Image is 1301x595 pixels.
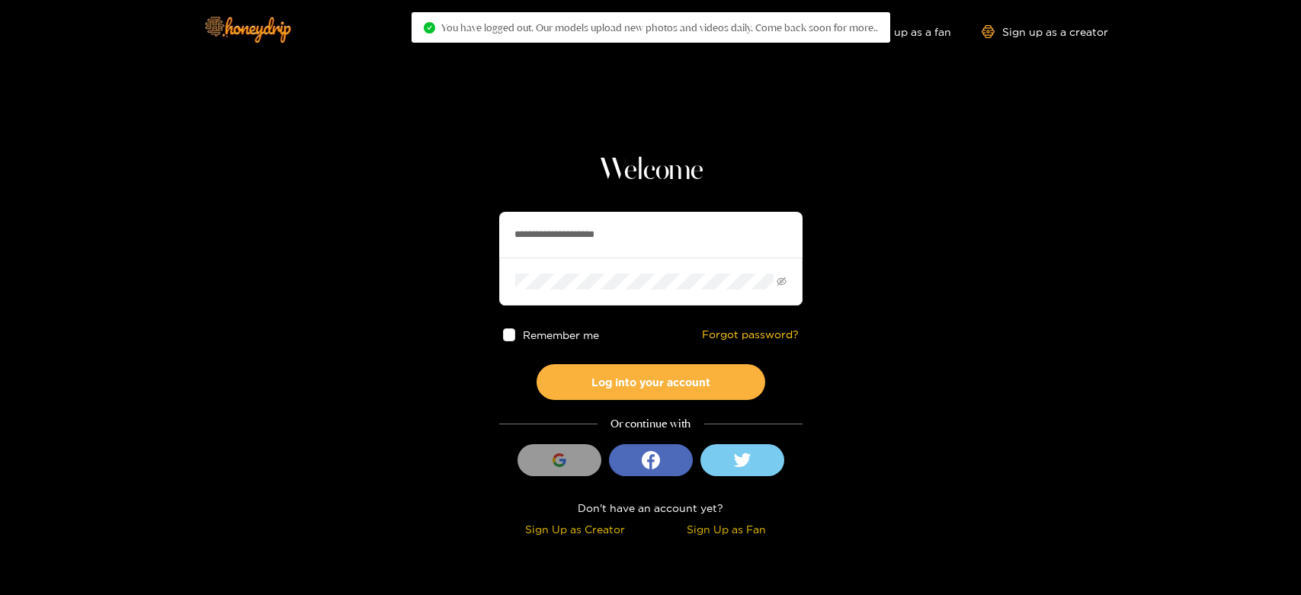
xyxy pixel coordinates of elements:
h1: Welcome [499,152,803,189]
div: Or continue with [499,415,803,433]
span: check-circle [424,22,435,34]
button: Log into your account [537,364,765,400]
a: Forgot password? [702,328,799,341]
a: Sign up as a fan [847,25,951,38]
div: Don't have an account yet? [499,499,803,517]
div: Sign Up as Creator [503,520,647,538]
span: Remember me [523,329,599,341]
div: Sign Up as Fan [655,520,799,538]
span: eye-invisible [777,277,787,286]
span: You have logged out. Our models upload new photos and videos daily. Come back soon for more.. [441,21,878,34]
a: Sign up as a creator [982,25,1108,38]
